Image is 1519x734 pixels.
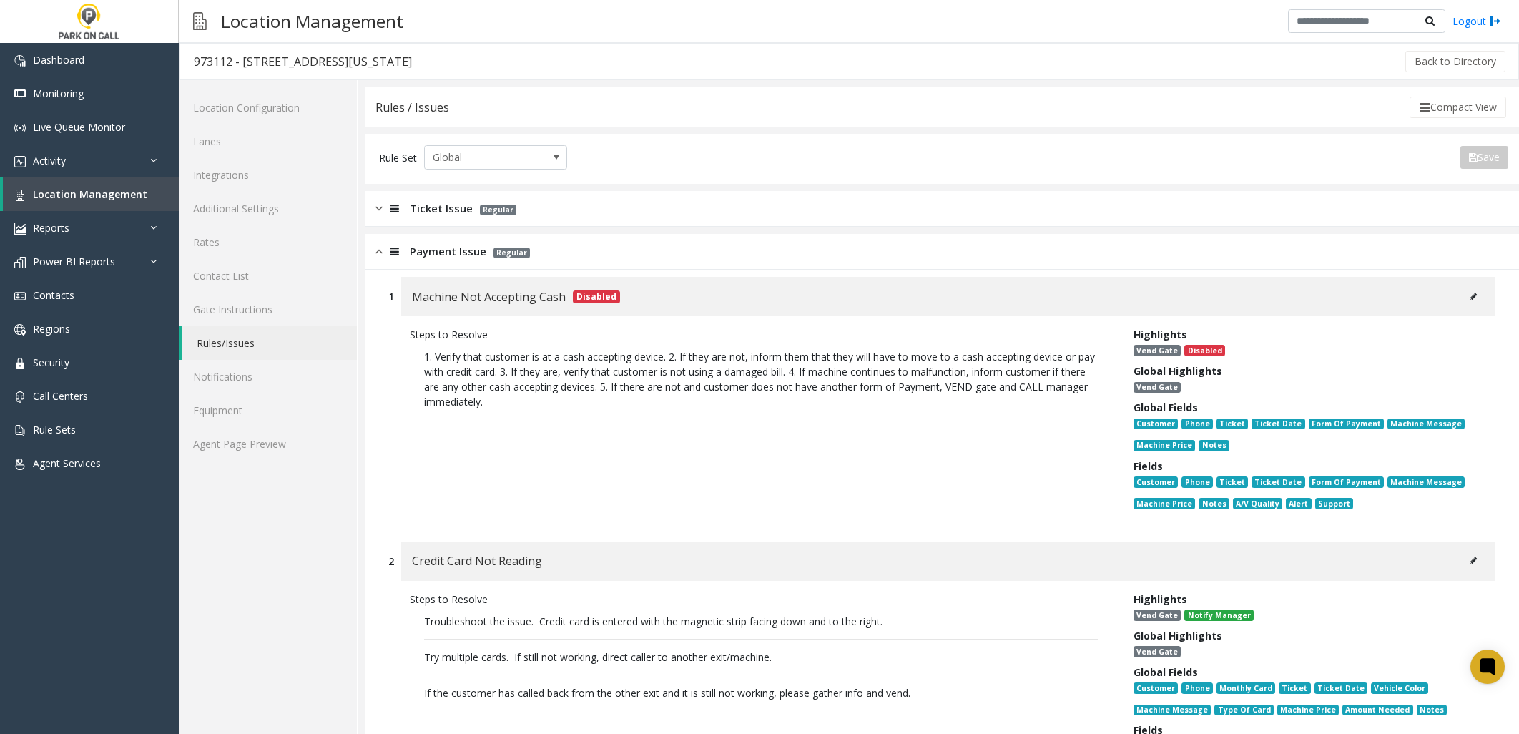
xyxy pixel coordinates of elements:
img: 'icon' [14,122,26,134]
span: Form Of Payment [1309,476,1384,488]
span: Disabled [573,290,620,303]
a: Location Configuration [179,91,357,124]
img: opened [375,243,383,260]
a: Additional Settings [179,192,357,225]
span: Monitoring [33,87,84,100]
a: Notifications [179,360,357,393]
span: Security [33,356,69,369]
span: Global Highlights [1134,364,1222,378]
img: 'icon' [14,290,26,302]
span: Power BI Reports [33,255,115,268]
img: 'icon' [14,223,26,235]
span: Customer [1134,476,1178,488]
img: logout [1490,14,1501,29]
span: Notes [1199,440,1229,451]
img: 'icon' [14,89,26,100]
span: Dashboard [33,53,84,67]
a: Agent Page Preview [179,427,357,461]
span: Ticket Issue [410,200,473,217]
span: Machine Message [1387,419,1465,430]
span: Live Queue Monitor [33,120,125,134]
button: Compact View [1410,97,1506,118]
span: Support [1315,498,1353,509]
img: 'icon' [14,358,26,369]
span: Form Of Payment [1309,419,1384,430]
span: Highlights [1134,592,1187,606]
a: Lanes [179,124,357,158]
div: Steps to Resolve [410,592,1112,607]
span: Ticket [1279,682,1310,694]
span: Fields [1134,459,1163,473]
span: Activity [33,154,66,167]
span: Notes [1199,498,1229,509]
img: pageIcon [193,4,207,39]
button: Back to Directory [1405,51,1505,72]
a: Equipment [179,393,357,427]
span: Vend Gate [1134,345,1181,356]
span: Vend Gate [1134,646,1181,657]
p: 1. Verify that customer is at a cash accepting device. 2. If they are not, inform them that they ... [410,342,1112,416]
span: Phone [1181,476,1212,488]
span: Global Highlights [1134,629,1222,642]
span: Vend Gate [1134,610,1181,621]
div: 1 [388,289,394,304]
a: Integrations [179,158,357,192]
a: Gate Instructions [179,293,357,326]
img: 'icon' [14,190,26,201]
div: Rule Set [379,145,417,170]
a: Location Management [3,177,179,211]
span: Machine Price [1277,705,1339,716]
span: Machine Message [1387,476,1465,488]
button: Save [1460,146,1508,169]
img: 'icon' [14,156,26,167]
img: closed [375,200,383,217]
div: 2 [388,554,394,569]
span: Phone [1181,419,1212,430]
span: Machine Message [1134,705,1211,716]
span: Phone [1181,682,1212,694]
span: Ticket [1216,419,1248,430]
span: Location Management [33,187,147,201]
span: Regular [493,248,530,258]
span: Global Fields [1134,401,1198,414]
a: Rates [179,225,357,259]
h3: Location Management [214,4,411,39]
span: Call Centers [33,389,88,403]
span: Payment Issue [410,243,486,260]
img: 'icon' [14,55,26,67]
span: Alert [1286,498,1311,509]
span: Agent Services [33,456,101,470]
img: 'icon' [14,257,26,268]
a: Rules/Issues [182,326,357,360]
span: Customer [1134,682,1178,694]
span: Highlights [1134,328,1187,341]
span: Amount Needed [1342,705,1412,716]
img: 'icon' [14,324,26,336]
a: Logout [1452,14,1501,29]
span: Rule Sets [33,423,76,436]
span: Type Of Card [1214,705,1273,716]
p: Troubleshoot the issue. Credit card is entered with the magnetic strip facing down and to the rig... [410,607,1112,708]
span: Ticket Date [1252,419,1304,430]
span: Regions [33,322,70,336]
a: Contact List [179,259,357,293]
span: Customer [1134,419,1178,430]
div: Rules / Issues [375,98,449,117]
span: Ticket Date [1314,682,1367,694]
span: Vehicle Color [1371,682,1428,694]
span: Disabled [1184,345,1224,356]
div: Steps to Resolve [410,327,1112,342]
span: A/V Quality [1233,498,1282,509]
span: Machine Not Accepting Cash [412,288,566,306]
img: 'icon' [14,459,26,470]
span: Reports [33,221,69,235]
span: Credit Card Not Reading [412,552,542,570]
span: Global Fields [1134,665,1198,679]
img: 'icon' [14,425,26,436]
span: Vend Gate [1134,382,1181,393]
span: Ticket [1216,476,1248,488]
span: Notify Manager [1184,610,1253,621]
span: Machine Price [1134,440,1195,451]
span: Machine Price [1134,498,1195,509]
span: Global [425,146,538,169]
